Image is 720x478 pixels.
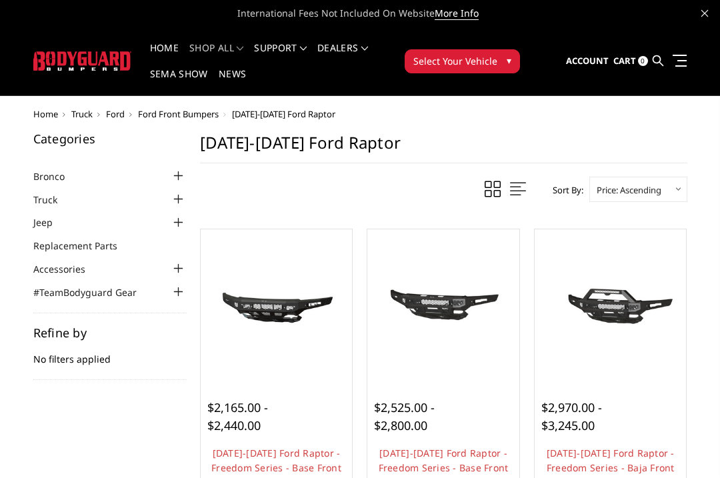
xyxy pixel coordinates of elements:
[33,133,187,145] h5: Categories
[232,108,335,120] span: [DATE]-[DATE] Ford Raptor
[371,233,516,378] a: 2021-2025 Ford Raptor - Freedom Series - Base Front Bumper (winch mount)
[207,399,268,433] span: $2,165.00 - $2,440.00
[254,43,307,69] a: Support
[204,271,349,339] img: 2021-2025 Ford Raptor - Freedom Series - Base Front Bumper (non-winch)
[138,108,219,120] a: Ford Front Bumpers
[150,43,179,69] a: Home
[33,169,81,183] a: Bronco
[638,56,648,66] span: 0
[150,69,208,95] a: SEMA Show
[413,54,497,68] span: Select Your Vehicle
[71,108,93,120] a: Truck
[33,327,187,380] div: No filters applied
[33,193,74,207] a: Truck
[538,233,683,378] a: 2021-2025 Ford Raptor - Freedom Series - Baja Front Bumper (winch mount) 2021-2025 Ford Raptor - ...
[371,271,516,339] img: 2021-2025 Ford Raptor - Freedom Series - Base Front Bumper (winch mount)
[204,233,349,378] a: 2021-2025 Ford Raptor - Freedom Series - Base Front Bumper (non-winch) 2021-2025 Ford Raptor - Fr...
[317,43,368,69] a: Dealers
[33,215,69,229] a: Jeep
[33,108,58,120] a: Home
[613,43,648,79] a: Cart 0
[33,51,131,71] img: BODYGUARD BUMPERS
[541,399,602,433] span: $2,970.00 - $3,245.00
[33,262,102,276] a: Accessories
[435,7,479,20] a: More Info
[33,285,153,299] a: #TeamBodyguard Gear
[405,49,520,73] button: Select Your Vehicle
[613,55,636,67] span: Cart
[538,271,683,339] img: 2021-2025 Ford Raptor - Freedom Series - Baja Front Bumper (winch mount)
[507,53,511,67] span: ▾
[566,43,609,79] a: Account
[33,239,134,253] a: Replacement Parts
[219,69,246,95] a: News
[33,327,187,339] h5: Refine by
[200,133,687,163] h1: [DATE]-[DATE] Ford Raptor
[189,43,243,69] a: shop all
[106,108,125,120] a: Ford
[566,55,609,67] span: Account
[374,399,435,433] span: $2,525.00 - $2,800.00
[545,180,583,200] label: Sort By:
